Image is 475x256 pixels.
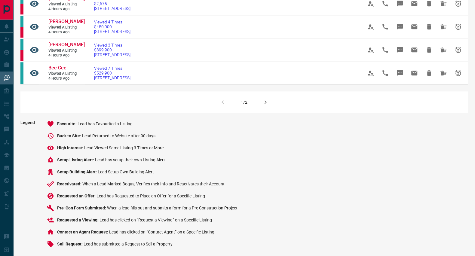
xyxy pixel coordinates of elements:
span: Email [407,66,421,80]
span: 4 hours ago [48,30,84,35]
span: [STREET_ADDRESS] [94,29,130,34]
span: Lead Viewed Same Listing 3 Times or More [84,145,164,150]
span: Hide [422,20,436,34]
span: [STREET_ADDRESS] [94,75,130,80]
a: Viewed 7 Times$529,900[STREET_ADDRESS] [94,66,130,80]
div: property.ca [20,50,23,61]
span: Lead has Favourited a Listing [78,121,133,126]
span: Lead has submitted a Request to Sell a Property [84,242,173,246]
span: Setup Building Alert [57,169,98,174]
span: Message [393,43,407,57]
span: Lead has clicked on “Request a Viewing” on a Specific Listing [100,218,212,222]
span: $450,000 [94,24,130,29]
span: Viewed 3 Times [94,43,130,47]
a: Viewed 4 Times$450,000[STREET_ADDRESS] [94,20,130,34]
span: Requested an Offer [57,194,97,198]
span: Back to Site [57,133,82,138]
span: Sell Request [57,242,84,246]
span: Lead Setup Own Building Alert [98,169,154,174]
span: Viewed a Listing [48,25,84,30]
div: condos.ca [20,62,23,84]
span: Hide All from Bee Cee [436,66,451,80]
span: When a lead fills out and submits a form for a Pre Construction Project [107,206,237,210]
span: Viewed a Listing [48,71,84,76]
div: 1/2 [241,100,247,105]
span: Requested a Viewing [57,218,100,222]
span: [STREET_ADDRESS] [94,6,130,11]
span: Viewed 4 Times [94,20,130,24]
span: Hide [422,43,436,57]
span: Setup Listing Alert [57,157,95,162]
span: $2,675 [94,1,130,6]
div: condos.ca [20,16,23,27]
span: When a Lead Marked Bogus, Verifies their Info and Reactivates their Account [82,181,225,186]
span: View Profile [363,20,378,34]
span: Legend [20,120,35,252]
span: Reactivated [57,181,82,186]
span: 4 hours ago [48,53,84,58]
span: Email [407,20,421,34]
span: High Interest [57,145,84,150]
span: Snooze [451,66,465,80]
span: $399,900 [94,47,130,52]
span: [STREET_ADDRESS] [94,52,130,57]
span: Hide All from Katy MacArthur [436,20,451,34]
span: Snooze [451,20,465,34]
span: Lead has setup their own Listing Alert [95,157,165,162]
span: [PERSON_NAME] [48,19,85,24]
span: Call [378,66,392,80]
span: Email [407,43,421,57]
div: condos.ca [20,39,23,50]
span: Message [393,20,407,34]
a: Bee Cee [48,65,84,71]
div: property.ca [20,4,23,14]
span: Lead has clicked on “Contact Agent” on a Specific Listing [109,230,214,234]
span: Viewed 7 Times [94,66,130,71]
span: 4 hours ago [48,76,84,81]
a: Viewed 3 Times$399,900[STREET_ADDRESS] [94,43,130,57]
span: Call [378,20,392,34]
span: $529,900 [94,71,130,75]
span: Lead has Requested to Place an Offer for a Specific Listing [97,194,205,198]
span: Snooze [451,43,465,57]
span: View Profile [363,43,378,57]
span: Favourite [57,121,78,126]
span: 4 hours ago [48,7,84,12]
div: property.ca [20,27,23,38]
span: Viewed a Listing [48,48,84,53]
a: [PERSON_NAME] [48,42,84,48]
span: Message [393,66,407,80]
span: Hide [422,66,436,80]
span: View Profile [363,66,378,80]
span: Lead Returned to Website after 90 days [82,133,155,138]
span: Contact an Agent Request [57,230,109,234]
span: Pre-Con Form Submitted [57,206,107,210]
a: [PERSON_NAME] [48,19,84,25]
span: Call [378,43,392,57]
span: Hide All from Katy MacArthur [436,43,451,57]
span: Bee Cee [48,65,66,71]
span: Viewed a Listing [48,2,84,7]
